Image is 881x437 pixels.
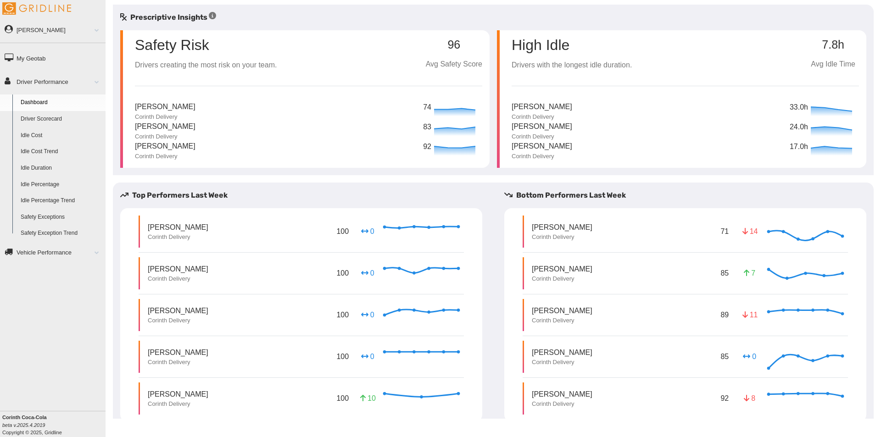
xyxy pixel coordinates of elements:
p: [PERSON_NAME] [135,121,195,133]
p: Corinth Delivery [532,400,592,408]
p: High Idle [512,38,632,52]
h5: Bottom Performers Last Week [504,190,874,201]
a: Driver Scorecard [17,111,106,127]
b: Corinth Coca-Cola [2,415,47,420]
p: Avg Safety Score [426,59,482,70]
a: Idle Cost Trend [17,144,106,160]
p: 33.0h [790,102,809,113]
p: 8 [742,393,757,404]
p: [PERSON_NAME] [148,264,208,274]
p: [PERSON_NAME] [148,347,208,358]
a: Dashboard [17,94,106,111]
p: 89 [719,308,730,322]
p: 17.0h [790,141,809,153]
p: Corinth Delivery [148,358,208,366]
p: 0 [360,351,375,362]
p: Corinth Delivery [532,275,592,283]
p: Corinth Delivery [532,358,592,366]
p: 85 [719,349,730,364]
p: 0 [360,268,375,278]
p: [PERSON_NAME] [532,264,592,274]
a: Safety Exceptions [17,209,106,226]
p: 0 [742,351,757,362]
p: Safety Risk [135,38,209,52]
p: Drivers with the longest idle duration. [512,60,632,71]
p: Corinth Delivery [135,152,195,160]
p: [PERSON_NAME] [148,222,208,232]
p: Corinth Delivery [512,152,572,160]
p: Corinth Delivery [512,133,572,141]
div: Copyright © 2025, Gridline [2,414,106,436]
p: [PERSON_NAME] [148,305,208,316]
p: 10 [360,393,375,404]
p: 92 [423,141,432,153]
p: [PERSON_NAME] [148,389,208,399]
p: Corinth Delivery [135,113,195,121]
p: 100 [335,349,351,364]
p: [PERSON_NAME] [532,347,592,358]
img: Gridline [2,2,71,15]
p: Corinth Delivery [135,133,195,141]
p: [PERSON_NAME] [512,121,572,133]
a: Idle Percentage Trend [17,193,106,209]
p: 100 [335,224,351,238]
p: [PERSON_NAME] [532,222,592,232]
p: [PERSON_NAME] [512,141,572,152]
p: 74 [423,102,432,113]
p: 92 [719,391,730,405]
i: beta v.2025.4.2019 [2,422,45,428]
p: 83 [423,122,432,133]
p: Corinth Delivery [148,275,208,283]
p: Corinth Delivery [148,233,208,241]
p: Corinth Delivery [532,233,592,241]
a: Idle Duration [17,160,106,177]
p: 100 [335,391,351,405]
p: 85 [719,266,730,280]
a: Idle Cost [17,127,106,144]
p: [PERSON_NAME] [532,389,592,399]
p: 0 [360,310,375,320]
p: [PERSON_NAME] [532,305,592,316]
p: Corinth Delivery [148,400,208,408]
p: Avg Idle Time [807,59,859,70]
p: 24.0h [790,122,809,133]
h5: Prescriptive Insights [120,12,216,23]
p: [PERSON_NAME] [512,101,572,113]
p: 100 [335,266,351,280]
p: 0 [360,226,375,237]
p: Corinth Delivery [532,316,592,325]
p: Corinth Delivery [512,113,572,121]
p: Corinth Delivery [148,316,208,325]
p: Drivers creating the most risk on your team. [135,60,277,71]
a: Idle Percentage [17,177,106,193]
h5: Top Performers Last Week [120,190,490,201]
p: 100 [335,308,351,322]
p: 71 [719,224,730,238]
p: [PERSON_NAME] [135,101,195,113]
p: 96 [426,39,482,51]
a: Safety Exception Trend [17,225,106,242]
p: 14 [742,226,757,237]
p: 7 [742,268,757,278]
p: [PERSON_NAME] [135,141,195,152]
p: 11 [742,310,757,320]
p: 7.8h [807,39,859,51]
